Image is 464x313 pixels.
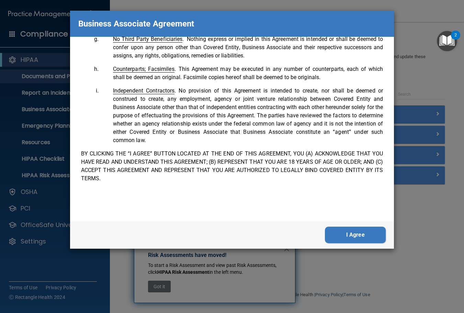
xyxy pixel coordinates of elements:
li: No provision of this Agreement is intended to create, nor shall be deemed or construed to create,... [100,87,383,144]
iframe: Drift Widget Chat Controller [345,264,456,292]
span: No Third Party Beneficiaries [113,36,183,43]
div: 2 [454,35,457,44]
span: . [113,36,184,42]
button: Open Resource Center, 2 new notifications [437,31,457,51]
li: This Agreement may be executed in any number of counterparts, each of which shall be deemed an or... [100,65,383,82]
li: Nothing express or implied in this Agreement is intended or shall be deemed to confer upon any pe... [100,35,383,60]
span: . [113,66,176,72]
span: Independent Contractors [113,87,175,94]
button: I Agree [325,227,386,243]
p: Business Associate Agreement [78,16,194,31]
p: BY CLICKING THE “I AGREE” BUTTON LOCATED AT THE END OF THIS AGREEMENT, YOU (A) ACKNOWLEDGE THAT Y... [81,150,383,183]
span: Counterparts; Facsimiles [113,66,174,73]
span: . [113,87,176,94]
